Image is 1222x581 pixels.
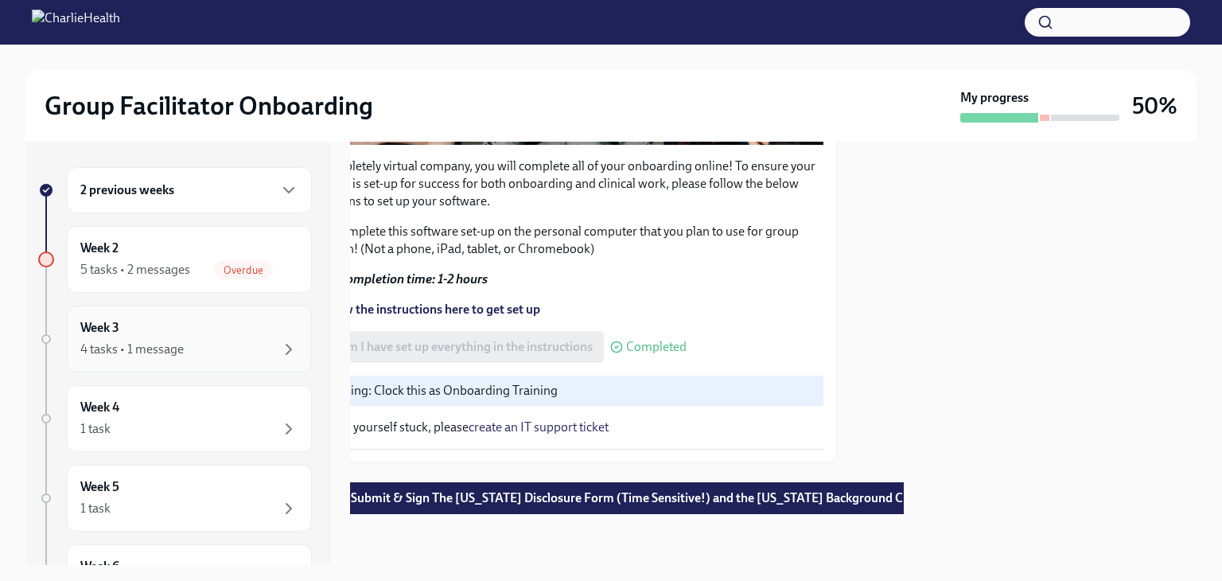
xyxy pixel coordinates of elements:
[297,419,823,436] p: If you find yourself stuck, please
[80,341,184,358] div: 4 tasks • 1 message
[1132,92,1177,120] h3: 50%
[80,558,119,575] h6: Week 6
[960,89,1029,107] strong: My progress
[80,420,111,438] div: 1 task
[469,419,609,435] a: create an IT support ticket
[626,341,687,353] span: Completed
[283,482,940,514] button: Next task:Submit & Sign The [US_STATE] Disclosure Form (Time Sensitive!) and the [US_STATE] Backg...
[80,240,119,257] h6: Week 2
[38,465,312,532] a: Week 51 task
[305,382,817,400] p: UKG Billing: Clock this as Onboarding Training
[297,302,540,317] a: 💻 Follow the instructions here to get set up
[80,500,111,517] div: 1 task
[32,10,120,35] img: CharlieHealth
[297,223,823,258] p: Please complete this software set-up on the personal computer that you plan to use for group faci...
[297,271,488,287] strong: Approx completion time: 1-2 hours
[80,181,174,199] h6: 2 previous weeks
[45,90,373,122] h2: Group Facilitator Onboarding
[297,158,823,210] p: As a completely virtual company, you will complete all of your onboarding online! To ensure your ...
[67,167,312,213] div: 2 previous weeks
[80,319,119,337] h6: Week 3
[38,385,312,452] a: Week 41 task
[38,226,312,293] a: Week 25 tasks • 2 messagesOverdue
[80,478,119,496] h6: Week 5
[80,399,119,416] h6: Week 4
[38,306,312,372] a: Week 34 tasks • 1 message
[80,261,190,279] div: 5 tasks • 2 messages
[294,490,928,506] span: Next task : Submit & Sign The [US_STATE] Disclosure Form (Time Sensitive!) and the [US_STATE] Bac...
[214,264,273,276] span: Overdue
